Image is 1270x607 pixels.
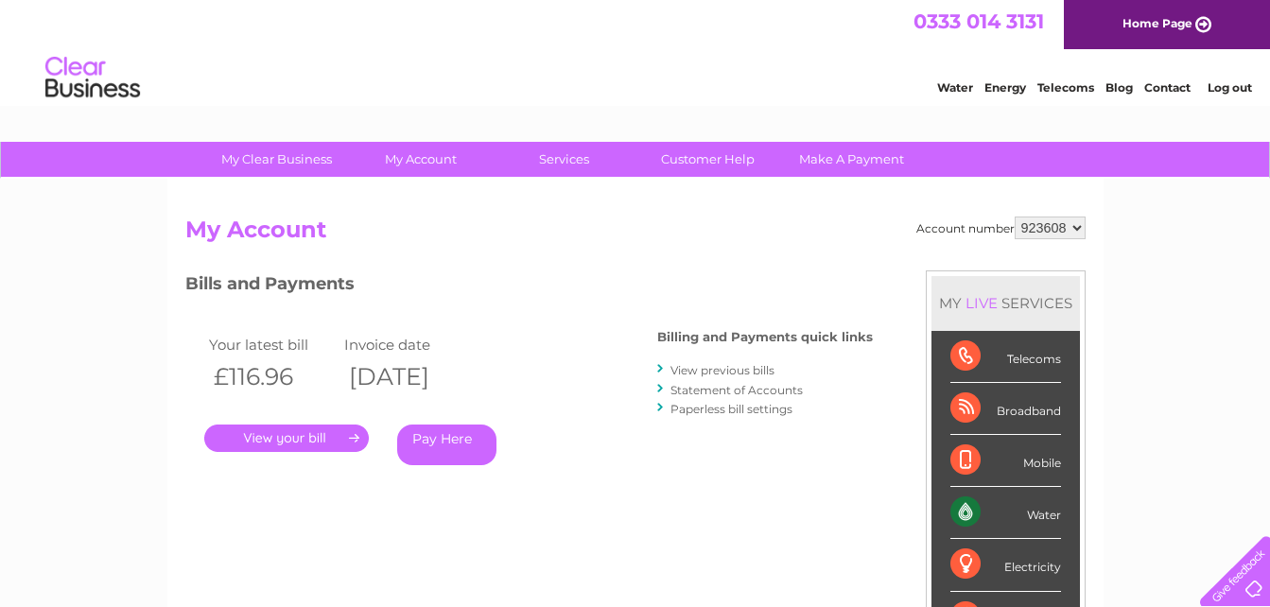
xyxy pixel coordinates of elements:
a: Telecoms [1037,80,1094,95]
h4: Billing and Payments quick links [657,330,873,344]
div: Water [950,487,1061,539]
a: Blog [1105,80,1133,95]
div: Electricity [950,539,1061,591]
h2: My Account [185,217,1086,252]
div: Clear Business is a trading name of Verastar Limited (registered in [GEOGRAPHIC_DATA] No. 3667643... [189,10,1083,92]
a: View previous bills [670,363,774,377]
div: Mobile [950,435,1061,487]
a: . [204,425,369,452]
a: Make A Payment [774,142,930,177]
a: Paperless bill settings [670,402,792,416]
div: LIVE [962,294,1001,312]
a: Water [937,80,973,95]
td: Invoice date [339,332,476,357]
a: Pay Here [397,425,496,465]
img: logo.png [44,49,141,107]
div: MY SERVICES [931,276,1080,330]
td: Your latest bill [204,332,340,357]
a: My Clear Business [199,142,355,177]
th: £116.96 [204,357,340,396]
a: Statement of Accounts [670,383,803,397]
a: My Account [342,142,498,177]
div: Telecoms [950,331,1061,383]
a: 0333 014 3131 [913,9,1044,33]
th: [DATE] [339,357,476,396]
a: Log out [1208,80,1252,95]
a: Energy [984,80,1026,95]
div: Account number [916,217,1086,239]
a: Customer Help [630,142,786,177]
div: Broadband [950,383,1061,435]
h3: Bills and Payments [185,270,873,303]
a: Services [486,142,642,177]
a: Contact [1144,80,1191,95]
